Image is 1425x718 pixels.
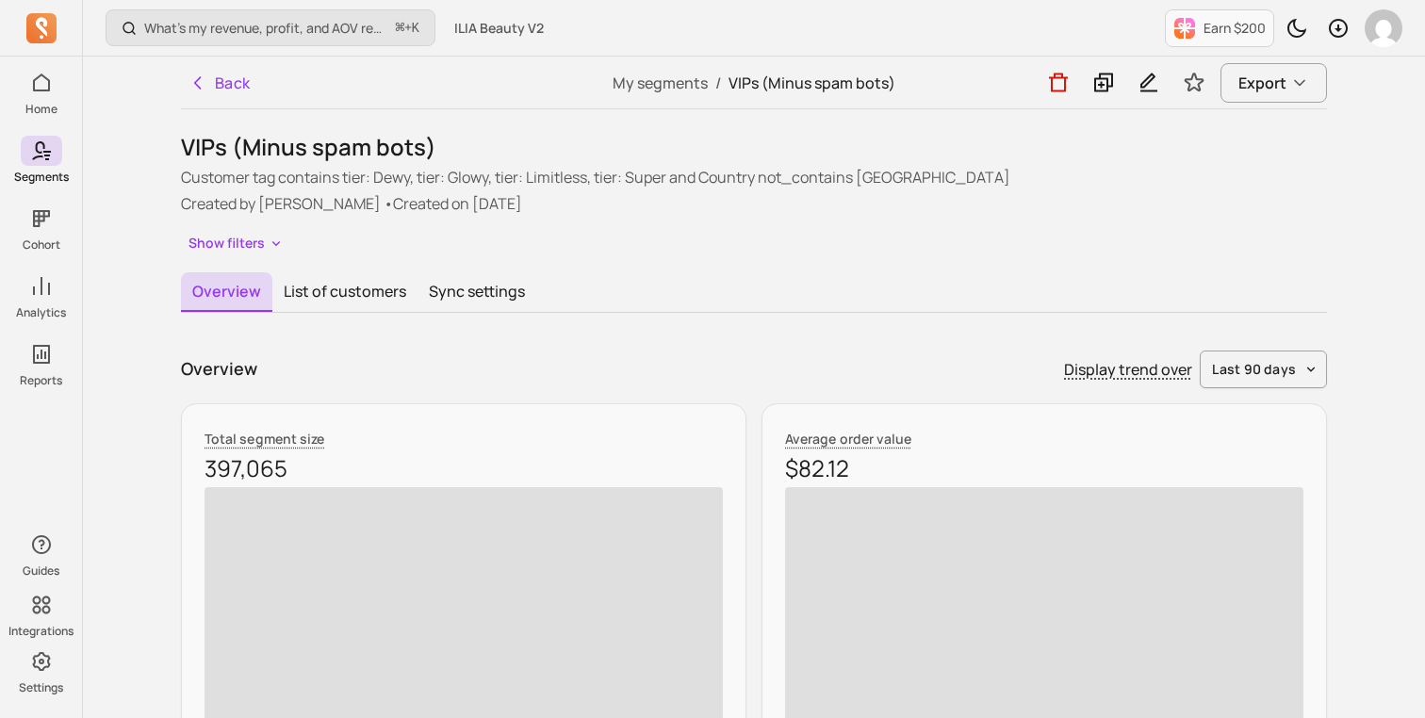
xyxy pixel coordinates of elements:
[181,272,272,312] button: Overview
[418,272,536,310] button: Sync settings
[1165,9,1274,47] button: Earn $200
[8,624,74,639] p: Integrations
[396,18,419,38] span: +
[1212,360,1296,379] span: last 90 days
[20,373,62,388] p: Reports
[272,272,418,310] button: List of customers
[1175,64,1213,102] button: Toggle favorite
[1200,351,1327,388] button: last 90 days
[181,230,291,257] button: Show filters
[16,305,66,320] p: Analytics
[1220,63,1327,103] button: Export
[454,19,544,38] span: ILIA Beauty V2
[21,526,62,582] button: Guides
[205,430,324,448] span: Total segment size
[181,356,257,382] p: Overview
[23,563,59,579] p: Guides
[443,11,555,45] button: ILIA Beauty V2
[412,21,419,36] kbd: K
[14,170,69,185] p: Segments
[181,132,1327,162] h1: VIPs (Minus spam bots)
[729,73,895,93] span: VIPs (Minus spam bots)
[395,17,405,41] kbd: ⌘
[181,192,1327,215] p: Created by [PERSON_NAME] • Created on [DATE]
[181,64,258,102] button: Back
[785,430,911,448] span: Average order value
[613,73,708,93] a: My segments
[23,237,60,253] p: Cohort
[1278,9,1316,47] button: Toggle dark mode
[205,453,723,483] p: 397,065
[181,166,1327,188] p: Customer tag contains tier: Dewy, tier: Glowy, tier: Limitless, tier: Super and Country not_conta...
[1238,72,1286,94] span: Export
[1365,9,1402,47] img: avatar
[25,102,57,117] p: Home
[106,9,435,46] button: What’s my revenue, profit, and AOV recently?⌘+K
[785,453,1303,483] p: $82.12
[1204,19,1266,38] p: Earn $200
[144,19,388,38] p: What’s my revenue, profit, and AOV recently?
[19,680,63,695] p: Settings
[1064,358,1192,381] p: Display trend over
[708,73,729,93] span: /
